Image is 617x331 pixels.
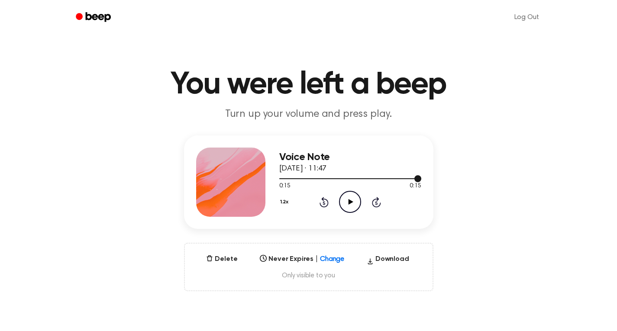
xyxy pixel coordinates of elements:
[279,182,291,191] span: 0:15
[195,271,422,280] span: Only visible to you
[506,7,548,28] a: Log Out
[410,182,421,191] span: 0:15
[279,151,421,163] h3: Voice Note
[142,107,475,122] p: Turn up your volume and press play.
[363,254,413,268] button: Download
[203,254,241,264] button: Delete
[279,165,327,173] span: [DATE] · 11:47
[279,195,292,209] button: 1.2x
[87,69,530,100] h1: You were left a beep
[70,9,119,26] a: Beep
